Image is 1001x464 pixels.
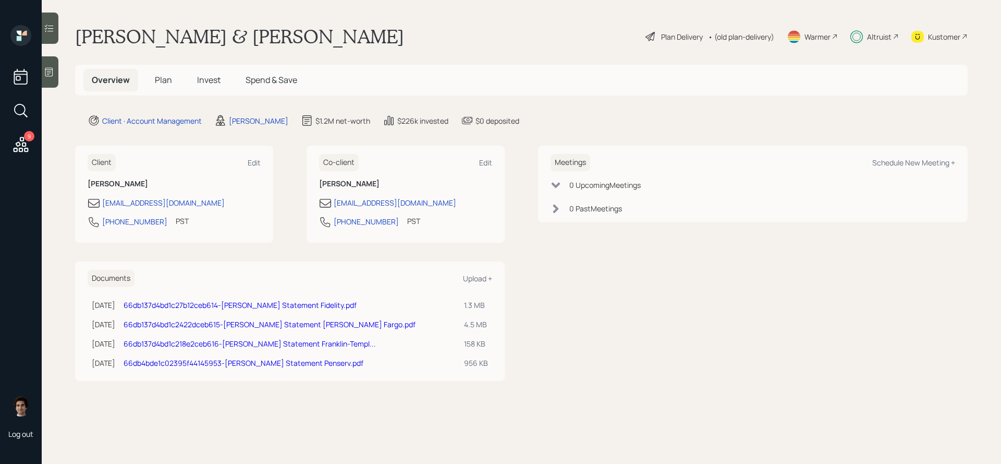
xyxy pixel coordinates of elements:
div: [DATE] [92,358,115,368]
div: Altruist [867,31,892,42]
a: 66db4bde1c02395f44145953-[PERSON_NAME] Statement Penserv.pdf [124,358,363,368]
div: [PHONE_NUMBER] [334,216,399,227]
div: 956 KB [464,358,488,368]
div: [EMAIL_ADDRESS][DOMAIN_NAME] [334,197,456,208]
div: 158 KB [464,338,488,349]
div: Edit [248,158,261,168]
a: 66db137d4bd1c27b12ceb614-[PERSON_NAME] Statement Fidelity.pdf [124,300,357,310]
div: 9 [24,131,34,141]
span: Invest [197,74,221,86]
div: [DATE] [92,319,115,330]
div: 4.5 MB [464,319,488,330]
div: $226k invested [397,115,448,126]
div: 1.3 MB [464,300,488,311]
span: Plan [155,74,172,86]
div: [DATE] [92,300,115,311]
a: 66db137d4bd1c218e2ceb616-[PERSON_NAME] Statement Franklin-Templ... [124,339,376,349]
h6: Meetings [551,154,590,171]
div: Plan Delivery [661,31,703,42]
div: [PHONE_NUMBER] [102,216,167,227]
div: Client · Account Management [102,115,202,126]
div: [EMAIL_ADDRESS][DOMAIN_NAME] [102,197,225,208]
h6: [PERSON_NAME] [319,180,492,188]
img: harrison-schaefer-headshot-2.png [10,396,31,417]
div: Upload + [463,273,492,283]
div: 0 Past Meeting s [569,203,622,214]
div: Edit [479,158,492,168]
div: [DATE] [92,338,115,349]
h6: [PERSON_NAME] [88,180,261,188]
div: PST [407,216,420,227]
a: 66db137d4bd1c2422dceb615-[PERSON_NAME] Statement [PERSON_NAME] Fargo.pdf [124,319,416,329]
div: Kustomer [928,31,960,42]
span: Spend & Save [246,74,297,86]
h6: Documents [88,270,135,287]
div: Schedule New Meeting + [872,158,955,168]
div: [PERSON_NAME] [229,115,288,126]
div: Warmer [804,31,831,42]
span: Overview [92,74,130,86]
div: • (old plan-delivery) [708,31,774,42]
div: 0 Upcoming Meeting s [569,180,641,191]
div: $1.2M net-worth [315,115,370,126]
h1: [PERSON_NAME] & [PERSON_NAME] [75,25,404,48]
div: $0 deposited [475,115,519,126]
h6: Co-client [319,154,359,171]
div: PST [176,216,189,227]
h6: Client [88,154,116,171]
div: Log out [8,429,33,439]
